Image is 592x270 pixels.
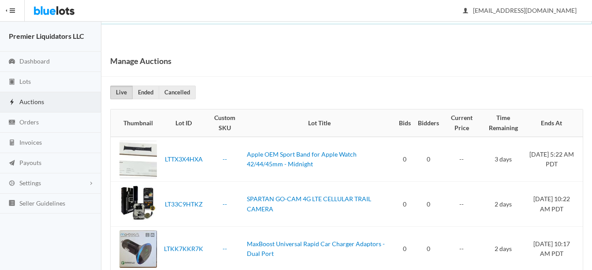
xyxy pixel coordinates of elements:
td: -- [443,137,481,182]
span: Settings [19,179,41,187]
th: Lot Title [243,109,395,137]
a: MaxBoost Universal Rapid Car Charger Adaptors - Dual Port [247,240,385,258]
a: Cancelled [159,86,196,99]
ion-icon: paper plane [7,159,16,168]
td: [DATE] 5:22 AM PDT [526,137,583,182]
strong: Premier Liquidators LLC [9,32,84,40]
a: -- [223,155,227,163]
ion-icon: cog [7,180,16,188]
span: Invoices [19,139,42,146]
a: LTTX3X4HXA [165,155,203,163]
ion-icon: list box [7,199,16,208]
ion-icon: clipboard [7,78,16,86]
ion-icon: person [461,7,470,15]
ion-icon: flash [7,98,16,107]
span: Auctions [19,98,44,105]
th: Current Price [443,109,481,137]
ion-icon: calculator [7,139,16,147]
th: Lot ID [160,109,207,137]
span: Payouts [19,159,41,166]
ion-icon: speedometer [7,58,16,66]
td: 0 [414,182,443,227]
td: -- [443,182,481,227]
ion-icon: cash [7,119,16,127]
span: Orders [19,118,39,126]
td: 0 [395,182,414,227]
td: 2 days [480,182,525,227]
span: Seller Guidelines [19,199,65,207]
th: Bids [395,109,414,137]
th: Ends At [526,109,583,137]
a: SPARTAN GO-CAM 4G LTE CELLULAR TRAIL CAMERA [247,195,371,213]
a: Live [110,86,133,99]
th: Custom SKU [207,109,243,137]
span: [EMAIL_ADDRESS][DOMAIN_NAME] [463,7,577,14]
th: Time Remaining [480,109,525,137]
th: Bidders [414,109,443,137]
a: Apple OEM Sport Band for Apple Watch 42/44/45mm - Midnight [247,150,357,168]
td: 0 [414,137,443,182]
a: LTKK7KKR7K [164,245,203,252]
a: Ended [132,86,159,99]
span: Lots [19,78,31,85]
td: [DATE] 10:22 AM PDT [526,182,583,227]
span: Dashboard [19,57,50,65]
a: -- [223,245,227,252]
a: LT33C9HTKZ [165,200,203,208]
td: 0 [395,137,414,182]
a: -- [223,200,227,208]
th: Thumbnail [111,109,160,137]
td: 3 days [480,137,525,182]
h1: Manage Auctions [110,54,171,67]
